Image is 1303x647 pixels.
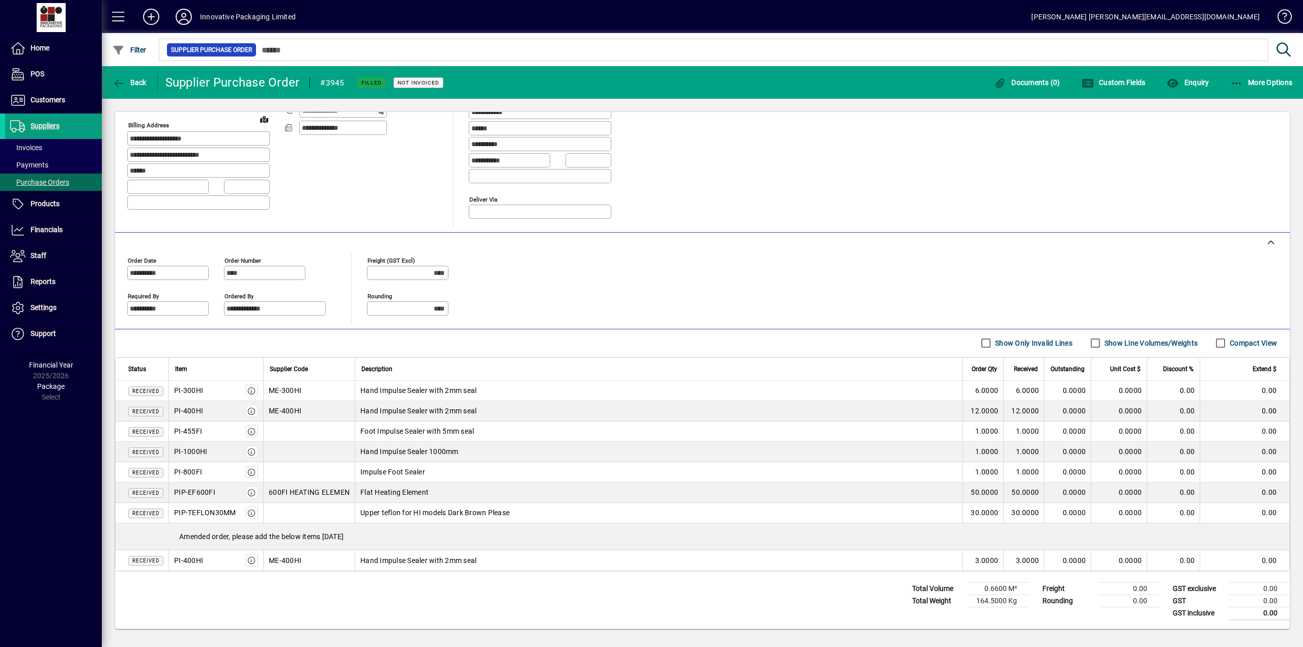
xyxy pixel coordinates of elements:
td: 0.00 [1200,421,1289,442]
span: Custom Fields [1082,78,1146,87]
td: 1.0000 [962,462,1003,483]
td: 0.00 [1147,421,1200,442]
span: Received [132,511,159,516]
td: 0.0000 [1044,483,1091,503]
span: Upper teflon for HI models Dark Brown Please [360,508,509,518]
mat-label: Freight (GST excl) [367,257,415,264]
mat-label: Order number [224,257,261,264]
label: Compact View [1228,338,1277,348]
span: Received [132,388,159,394]
span: Customers [31,96,65,104]
a: Home [5,36,102,61]
td: 0.0000 [1044,401,1091,421]
td: 0.00 [1229,607,1290,620]
a: Knowledge Base [1270,2,1290,35]
td: 0.00 [1229,582,1290,595]
td: 0.6600 M³ [968,582,1029,595]
a: Customers [5,88,102,113]
div: Innovative Packaging Limited [200,9,296,25]
td: 0.0000 [1091,421,1147,442]
td: 12.0000 [1003,401,1044,421]
span: Not Invoiced [398,79,439,86]
a: Support [5,321,102,347]
td: 0.00 [1200,442,1289,462]
div: PI-800FI [174,467,202,477]
mat-label: Required by [128,292,159,299]
td: 1.0000 [962,421,1003,442]
button: Enquiry [1164,73,1211,92]
div: PIP-TEFLON30MM [174,508,236,518]
td: ME-400HI [263,401,355,421]
a: Financials [5,217,102,243]
span: Received [132,558,159,564]
mat-label: Rounding [367,292,392,299]
td: 0.0000 [1044,550,1091,571]
span: Supplier Code [270,363,308,375]
span: Foot Impulse Sealer with 5mm seal [360,426,474,436]
div: PI-300HI [174,385,203,396]
td: 30.0000 [962,503,1003,523]
td: 0.00 [1147,381,1200,401]
td: GST [1168,595,1229,607]
span: Staff [31,251,46,260]
span: Package [37,382,65,390]
span: Reports [31,277,55,286]
span: Hand Impulse Sealer with 2mm seal [360,406,476,416]
td: 0.00 [1147,401,1200,421]
td: GST exclusive [1168,582,1229,595]
span: Suppliers [31,122,60,130]
span: Received [132,490,159,496]
td: 0.00 [1200,381,1289,401]
td: 0.0000 [1044,442,1091,462]
td: 30.0000 [1003,503,1044,523]
div: Supplier Purchase Order [165,74,300,91]
td: ME-300HI [263,381,355,401]
td: 0.0000 [1091,550,1147,571]
td: 0.00 [1147,442,1200,462]
span: Received [132,470,159,475]
td: Total Volume [907,582,968,595]
div: [PERSON_NAME] [PERSON_NAME][EMAIL_ADDRESS][DOMAIN_NAME] [1031,9,1260,25]
span: Received [132,409,159,414]
button: Profile [167,8,200,26]
a: Invoices [5,139,102,156]
td: 0.00 [1229,595,1290,607]
td: 6.0000 [1003,381,1044,401]
div: Amended order, please add the below items [DATE] [116,523,1289,550]
td: 1.0000 [1003,462,1044,483]
td: 1.0000 [1003,421,1044,442]
td: 12.0000 [962,401,1003,421]
td: 1.0000 [962,442,1003,462]
button: More Options [1228,73,1295,92]
td: 0.0000 [1091,381,1147,401]
td: 0.0000 [1091,462,1147,483]
td: 600FI HEATING ELEMEN [263,483,355,503]
td: Rounding [1037,595,1098,607]
app-page-header-button: Back [102,73,158,92]
div: PI-400HI [174,406,203,416]
button: Documents (0) [992,73,1063,92]
span: Financial Year [29,361,73,369]
td: 50.0000 [962,483,1003,503]
td: 0.0000 [1044,462,1091,483]
td: 0.00 [1147,550,1200,571]
span: Status [128,363,146,375]
span: Outstanding [1051,363,1085,375]
td: 0.0000 [1044,503,1091,523]
span: Purchase Orders [10,178,69,186]
td: 1.0000 [1003,442,1044,462]
span: Invoices [10,144,42,152]
button: Back [110,73,149,92]
td: Total Weight [907,595,968,607]
span: Order Qty [972,363,997,375]
td: 0.0000 [1091,401,1147,421]
span: Discount % [1163,363,1194,375]
td: 0.00 [1098,582,1159,595]
span: Support [31,329,56,337]
td: 3.0000 [962,550,1003,571]
td: 0.0000 [1044,421,1091,442]
td: ME-400HI [263,550,355,571]
a: Reports [5,269,102,295]
td: 164.5000 Kg [968,595,1029,607]
span: Settings [31,303,56,312]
